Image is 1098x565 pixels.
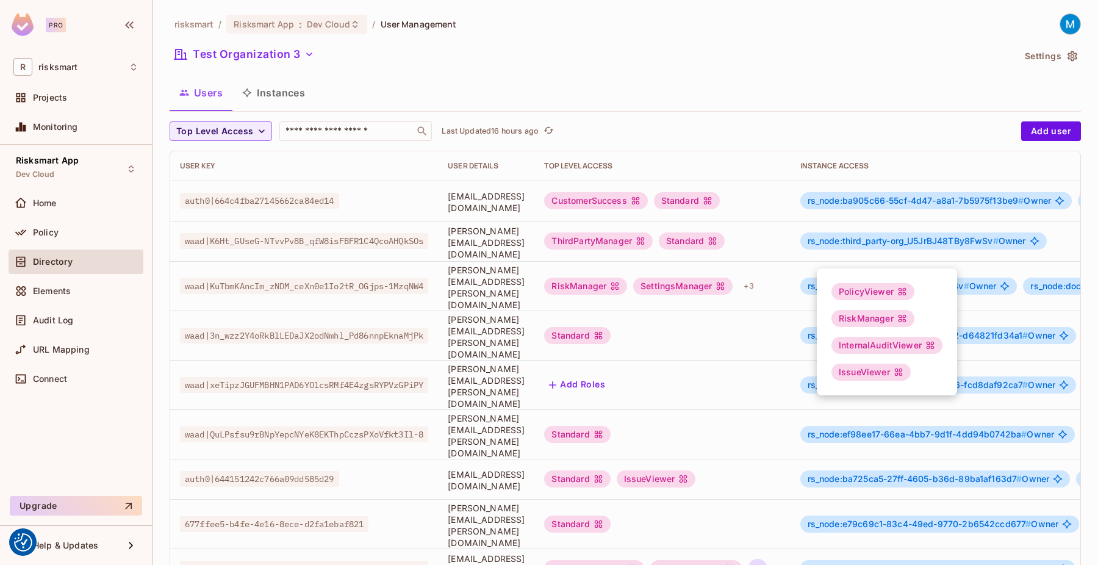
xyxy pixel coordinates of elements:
img: Revisit consent button [14,533,32,552]
div: PolicyViewer [831,283,914,300]
button: Consent Preferences [14,533,32,552]
div: InternalAuditViewer [831,337,942,354]
div: RiskManager [831,310,914,327]
div: IssueViewer [831,364,911,381]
